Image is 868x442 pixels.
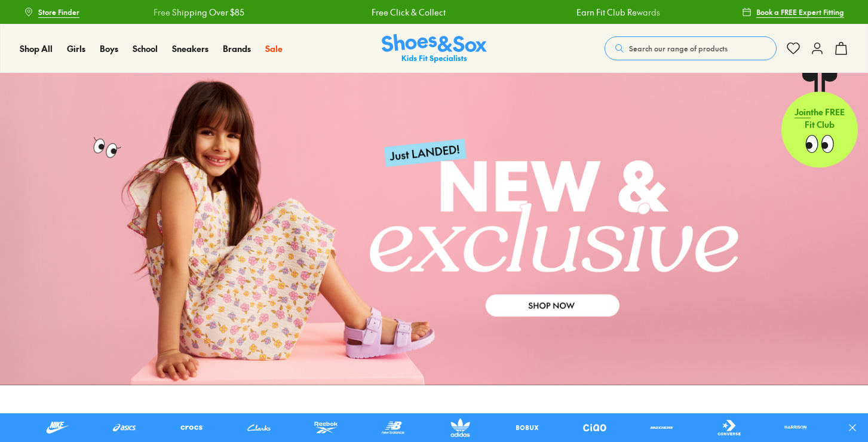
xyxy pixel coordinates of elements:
[172,42,208,55] a: Sneakers
[100,42,118,55] a: Boys
[24,1,79,23] a: Store Finder
[605,36,777,60] button: Search our range of products
[20,42,53,54] span: Shop All
[100,42,118,54] span: Boys
[152,6,243,19] a: Free Shipping Over $85
[629,43,728,54] span: Search our range of products
[742,1,844,23] a: Book a FREE Expert Fitting
[223,42,251,54] span: Brands
[795,106,811,118] span: Join
[370,6,444,19] a: Free Click & Collect
[756,7,844,17] span: Book a FREE Expert Fitting
[781,72,858,168] a: Jointhe FREE Fit Club
[67,42,85,55] a: Girls
[223,42,251,55] a: Brands
[781,96,858,140] p: the FREE Fit Club
[265,42,283,55] a: Sale
[67,42,85,54] span: Girls
[133,42,158,54] span: School
[382,34,487,63] img: SNS_Logo_Responsive.svg
[265,42,283,54] span: Sale
[38,7,79,17] span: Store Finder
[133,42,158,55] a: School
[382,34,487,63] a: Shoes & Sox
[20,42,53,55] a: Shop All
[172,42,208,54] span: Sneakers
[575,6,659,19] a: Earn Fit Club Rewards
